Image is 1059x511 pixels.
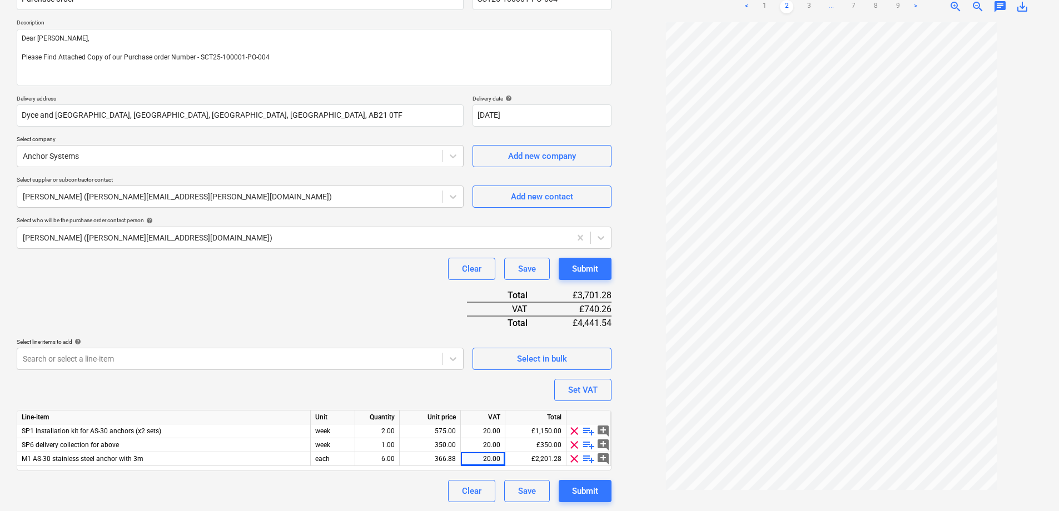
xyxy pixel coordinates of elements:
[17,29,611,86] textarea: Dear [PERSON_NAME], Please Find Attached Copy of our Purchase order Number - SCT25-100001-PO-004
[508,149,576,163] div: Add new company
[400,410,461,424] div: Unit price
[144,217,153,224] span: help
[17,338,464,345] div: Select line-items to add
[545,302,611,316] div: £740.26
[311,438,355,452] div: week
[596,424,610,438] span: add_comment
[505,410,566,424] div: Total
[554,379,611,401] button: Set VAT
[467,289,546,302] div: Total
[311,452,355,466] div: each
[448,480,495,502] button: Clear
[503,95,512,102] span: help
[596,452,610,465] span: add_comment
[473,104,611,127] input: Delivery date not specified
[517,352,567,366] div: Select in bulk
[17,176,464,186] p: Select supplier or subcontractor contact
[568,383,598,397] div: Set VAT
[72,338,81,345] span: help
[311,424,355,438] div: week
[17,136,464,145] p: Select company
[355,410,400,424] div: Quantity
[467,302,546,316] div: VAT
[511,189,573,204] div: Add new contact
[559,258,611,280] button: Submit
[505,438,566,452] div: £350.00
[505,424,566,438] div: £1,150.00
[404,438,456,452] div: 350.00
[17,410,311,424] div: Line-item
[473,145,611,167] button: Add new company
[504,480,550,502] button: Save
[473,95,611,102] div: Delivery date
[582,452,595,465] span: playlist_add
[518,262,536,276] div: Save
[17,217,611,224] div: Select who will be the purchase order contact person
[559,480,611,502] button: Submit
[582,438,595,452] span: playlist_add
[360,452,395,466] div: 6.00
[22,427,161,435] span: SP1 Installation kit for AS-30 anchors (x2 sets)
[504,258,550,280] button: Save
[22,441,119,449] span: SP6 delivery collection for above
[465,438,500,452] div: 20.00
[404,452,456,466] div: 366.88
[572,484,598,498] div: Submit
[17,104,464,127] input: Delivery address
[467,316,546,329] div: Total
[404,424,456,438] div: 575.00
[545,316,611,329] div: £4,441.54
[518,484,536,498] div: Save
[360,424,395,438] div: 2.00
[461,410,505,424] div: VAT
[505,452,566,466] div: £2,201.28
[473,348,611,370] button: Select in bulk
[568,424,581,438] span: clear
[596,438,610,452] span: add_comment
[17,19,611,28] p: Description
[582,424,595,438] span: playlist_add
[568,438,581,452] span: clear
[572,262,598,276] div: Submit
[465,424,500,438] div: 20.00
[465,452,500,466] div: 20.00
[462,262,481,276] div: Clear
[545,289,611,302] div: £3,701.28
[17,95,464,104] p: Delivery address
[462,484,481,498] div: Clear
[360,438,395,452] div: 1.00
[311,410,355,424] div: Unit
[473,186,611,208] button: Add new contact
[22,455,143,463] span: M1 AS-30 stainless steel anchor with 3m
[448,258,495,280] button: Clear
[568,452,581,465] span: clear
